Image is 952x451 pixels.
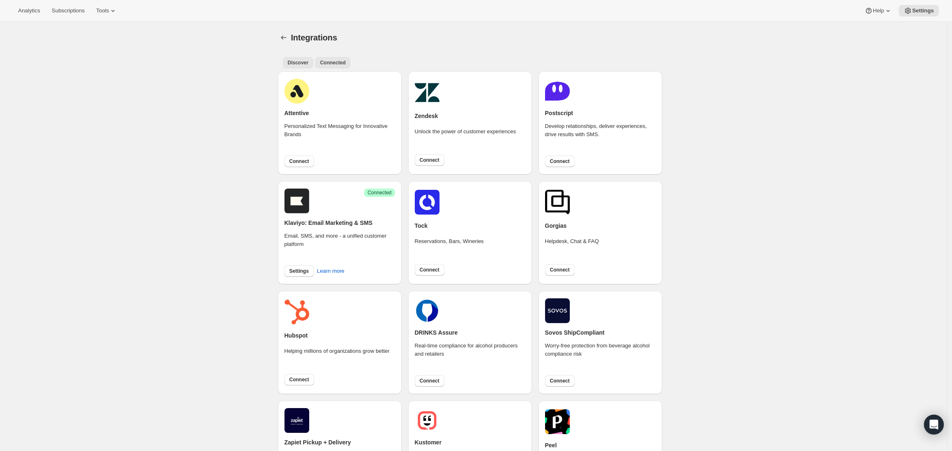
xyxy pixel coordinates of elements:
[317,267,344,275] span: Learn more
[47,5,89,17] button: Subscriptions
[545,375,575,387] button: Connect
[420,157,440,163] span: Connect
[52,7,85,14] span: Subscriptions
[284,232,395,260] div: Email, SMS, and more - a unified customer platform
[312,264,349,278] button: Learn more
[860,5,897,17] button: Help
[415,112,438,120] h2: Zendesk
[289,268,309,274] span: Settings
[415,222,428,230] h2: Tock
[415,264,444,276] button: Connect
[550,267,570,273] span: Connect
[415,80,440,105] img: zendesk.png
[284,79,309,104] img: attentive.png
[550,378,570,384] span: Connect
[284,122,395,150] div: Personalized Text Messaging for Innovative Brands
[284,347,390,367] div: Helping millions of organizations grow better
[924,415,944,434] div: Open Intercom Messenger
[284,265,314,277] button: Settings
[278,32,289,43] button: Settings
[284,156,314,167] button: Connect
[415,154,444,166] button: Connect
[415,438,442,446] h2: Kustomer
[289,376,309,383] span: Connect
[545,342,656,370] div: Worry-free protection from beverage alcohol compliance risk
[288,59,309,66] span: Discover
[550,158,570,165] span: Connect
[284,109,309,117] h2: Attentive
[912,7,934,14] span: Settings
[284,300,309,324] img: hubspot.png
[545,190,570,215] img: gorgias.png
[420,378,440,384] span: Connect
[545,328,605,337] h2: Sovos ShipCompliant
[545,298,570,323] img: shipcompliant.png
[545,222,567,230] h2: Gorgias
[545,109,573,117] h2: Postscript
[284,408,309,433] img: zapiet.jpg
[284,219,373,227] h2: Klaviyo: Email Marketing & SMS
[420,267,440,273] span: Connect
[284,331,308,340] h2: Hubspot
[291,33,337,42] span: Integrations
[545,409,570,434] img: peel.png
[545,264,575,276] button: Connect
[320,59,346,66] span: Connected
[289,158,309,165] span: Connect
[283,57,314,68] button: All customers
[96,7,109,14] span: Tools
[415,190,440,215] img: tockicon.png
[873,7,884,14] span: Help
[284,438,351,446] h2: Zapiet Pickup + Delivery
[284,374,314,385] button: Connect
[545,156,575,167] button: Connect
[415,342,525,370] div: Real-time compliance for alcohol producers and retailers
[367,189,391,196] span: Connected
[545,441,557,449] h2: Peel
[545,79,570,104] img: postscript.png
[415,128,516,147] div: Unlock the power of customer experiences
[13,5,45,17] button: Analytics
[91,5,122,17] button: Tools
[415,328,458,337] h2: DRINKS Assure
[18,7,40,14] span: Analytics
[415,237,484,257] div: Reservations, Bars, Wineries
[415,375,444,387] button: Connect
[899,5,939,17] button: Settings
[545,122,656,150] div: Develop relationships, deliver experiences, drive results with SMS.
[415,298,440,323] img: drinks.png
[545,237,599,257] div: Helpdesk, Chat & FAQ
